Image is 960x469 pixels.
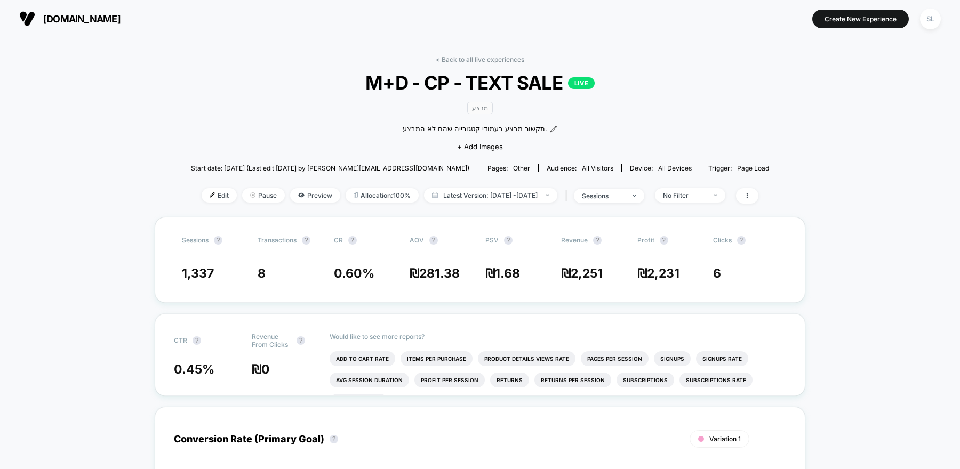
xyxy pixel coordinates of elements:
div: sessions [582,192,625,200]
span: ₪ [637,266,679,281]
li: Signups [654,351,691,366]
img: Visually logo [19,11,35,27]
span: Revenue From Clicks [252,333,291,349]
a: < Back to all live experiences [436,55,524,63]
div: Trigger: [708,164,769,172]
button: ? [297,336,305,345]
p: LIVE [568,77,595,89]
li: Subscriptions Rate [679,373,753,387]
li: Add To Cart Rate [330,351,395,366]
span: Clicks [713,236,732,244]
div: SL [920,9,941,29]
span: All Visitors [582,164,613,172]
button: SL [917,8,944,30]
li: Signups Rate [696,351,748,366]
span: Edit [202,188,237,203]
button: ? [330,435,338,443]
span: Revenue [561,236,588,244]
span: Device: [621,164,700,172]
span: 281.38 [419,266,460,281]
span: Preview [290,188,340,203]
button: ? [593,236,602,245]
img: end [546,194,549,196]
button: ? [302,236,310,245]
span: Sessions [182,236,209,244]
img: end [714,194,717,196]
span: Allocation: 100% [346,188,419,203]
img: end [633,195,636,197]
span: CR [334,236,343,244]
p: Would like to see more reports? [330,333,786,341]
span: Pause [242,188,285,203]
span: | [563,188,574,204]
span: AOV [410,236,424,244]
span: PSV [485,236,499,244]
span: ₪ [410,266,460,281]
span: other [513,164,530,172]
span: 0.45 % [174,362,214,377]
span: 2,251 [571,266,603,281]
span: Variation 1 [709,435,741,443]
li: Profit Per Session [414,373,485,387]
span: 1,337 [182,266,214,281]
button: ? [214,236,222,245]
div: Audience: [547,164,613,172]
span: + Add Images [457,142,503,151]
span: M+D - CP - TEXT SALE [220,71,740,94]
span: 6 [713,266,721,281]
span: ₪ [561,266,603,281]
div: No Filter [663,191,706,199]
img: end [250,192,255,198]
button: ? [193,336,201,345]
span: 0 [261,362,270,377]
img: calendar [432,192,438,198]
span: ₪ [485,266,520,281]
div: Pages: [487,164,530,172]
img: edit [210,192,215,198]
span: תקשור מבצע בעמודי קטגורייה שהם לא המבצע. [403,124,547,134]
li: Items Per Purchase [401,351,473,366]
li: Returns Per Session [534,373,611,387]
li: Avg Session Duration [330,373,409,387]
span: Start date: [DATE] (Last edit [DATE] by [PERSON_NAME][EMAIL_ADDRESS][DOMAIN_NAME]) [191,164,469,172]
span: 2,231 [647,266,679,281]
button: ? [348,236,357,245]
span: 0.60 % [334,266,374,281]
span: Transactions [258,236,297,244]
button: ? [660,236,668,245]
li: Subscriptions [617,373,674,387]
li: Product Details Views Rate [478,351,575,366]
button: ? [504,236,513,245]
span: ₪ [252,362,270,377]
span: CTR [174,336,187,344]
span: Profit [637,236,654,244]
img: rebalance [354,192,358,198]
span: מבצע [467,102,493,114]
span: [DOMAIN_NAME] [43,13,121,25]
button: [DOMAIN_NAME] [16,10,124,27]
span: Page Load [737,164,769,172]
span: Latest Version: [DATE] - [DATE] [424,188,557,203]
button: ? [737,236,746,245]
li: Pages Per Session [581,351,649,366]
button: ? [429,236,438,245]
span: 1.68 [495,266,520,281]
button: Create New Experience [812,10,909,28]
li: Returns [490,373,529,387]
span: all devices [658,164,692,172]
li: Checkout Rate [330,394,388,409]
span: 8 [258,266,266,281]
